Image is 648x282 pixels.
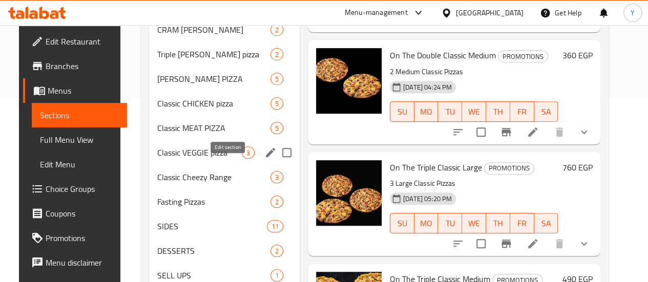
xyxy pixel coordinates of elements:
[470,121,492,143] span: Select to update
[271,271,283,280] span: 1
[40,109,119,121] span: Sections
[490,216,506,231] span: TH
[484,162,534,175] div: PROMOTIONS
[562,48,592,62] h6: 360 EGP
[462,213,486,233] button: WE
[438,213,462,233] button: TU
[390,66,558,78] p: 2 Medium Classic Pizzas
[270,269,283,281] div: items
[578,237,590,250] svg: Show Choices
[149,67,300,91] div: [PERSON_NAME] PIZZA5
[157,146,242,159] span: Classic VEGGIE pizza
[394,216,410,231] span: SU
[149,165,300,189] div: Classic Cheezy Range3
[46,35,119,48] span: Edit Restaurant
[40,134,119,146] span: Full Menu View
[466,216,482,231] span: WE
[494,120,518,144] button: Branch-specific-item
[486,213,510,233] button: TH
[270,24,283,36] div: items
[157,122,270,134] span: Classic MEAT PIZZA
[32,127,127,152] a: Full Menu View
[316,160,382,226] img: On The Triple Classic Large
[470,233,492,254] span: Select to update
[270,97,283,110] div: items
[456,7,524,18] div: [GEOGRAPHIC_DATA]
[149,17,300,42] div: CRAM [PERSON_NAME]2
[46,256,119,269] span: Menu disclaimer
[271,50,283,59] span: 2
[157,196,270,208] span: Fasting Pizzas
[538,104,554,119] span: SA
[390,48,496,63] span: On The Double Classic Medium
[578,126,590,138] svg: Show Choices
[442,216,458,231] span: TU
[270,196,283,208] div: items
[390,213,414,233] button: SU
[271,99,283,109] span: 5
[270,171,283,183] div: items
[466,104,482,119] span: WE
[271,172,283,182] span: 3
[46,183,119,195] span: Choice Groups
[438,101,462,122] button: TU
[23,226,127,250] a: Promotions
[510,101,534,122] button: FR
[316,48,382,114] img: On The Double Classic Medium
[399,194,456,204] span: [DATE] 05:20 PM
[267,222,283,231] span: 11
[510,213,534,233] button: FR
[270,48,283,60] div: items
[498,51,548,62] span: PROMOTIONS
[23,78,127,103] a: Menus
[514,216,530,231] span: FR
[486,101,510,122] button: TH
[23,250,127,275] a: Menu disclaimer
[23,29,127,54] a: Edit Restaurant
[271,123,283,133] span: 5
[157,269,270,281] span: SELL UPS
[157,97,270,110] span: Classic CHICKEN pizza
[149,140,300,165] div: Classic VEGGIE pizza3edit
[157,48,270,60] div: Triple Decker pizza
[157,48,270,60] span: Triple [PERSON_NAME] pizza
[149,238,300,263] div: DESSERTS2
[242,148,254,158] span: 3
[157,245,270,257] span: DESSERTS
[485,162,534,174] span: PROMOTIONS
[270,73,283,85] div: items
[446,120,470,144] button: sort-choices
[390,160,482,175] span: On The Triple Classic Large
[157,73,270,85] span: [PERSON_NAME] PIZZA
[270,245,283,257] div: items
[46,232,119,244] span: Promotions
[419,216,434,231] span: MO
[157,24,270,36] div: CRAM DECKER
[32,103,127,127] a: Sections
[562,160,592,175] h6: 760 EGP
[157,73,270,85] div: FILLA PIZZA
[527,237,539,250] a: Edit menu item
[157,171,270,183] span: Classic Cheezy Range
[462,101,486,122] button: WE
[419,104,434,119] span: MO
[534,101,558,122] button: SA
[46,207,119,220] span: Coupons
[32,152,127,177] a: Edit Menu
[514,104,530,119] span: FR
[271,74,283,84] span: 5
[46,60,119,72] span: Branches
[390,177,558,190] p: 3 Large Classic Pizzas
[270,122,283,134] div: items
[534,213,558,233] button: SA
[149,189,300,214] div: Fasting Pizzas2
[631,7,635,18] span: Y
[271,246,283,256] span: 2
[157,220,266,232] div: SIDES
[446,231,470,256] button: sort-choices
[263,145,278,160] button: edit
